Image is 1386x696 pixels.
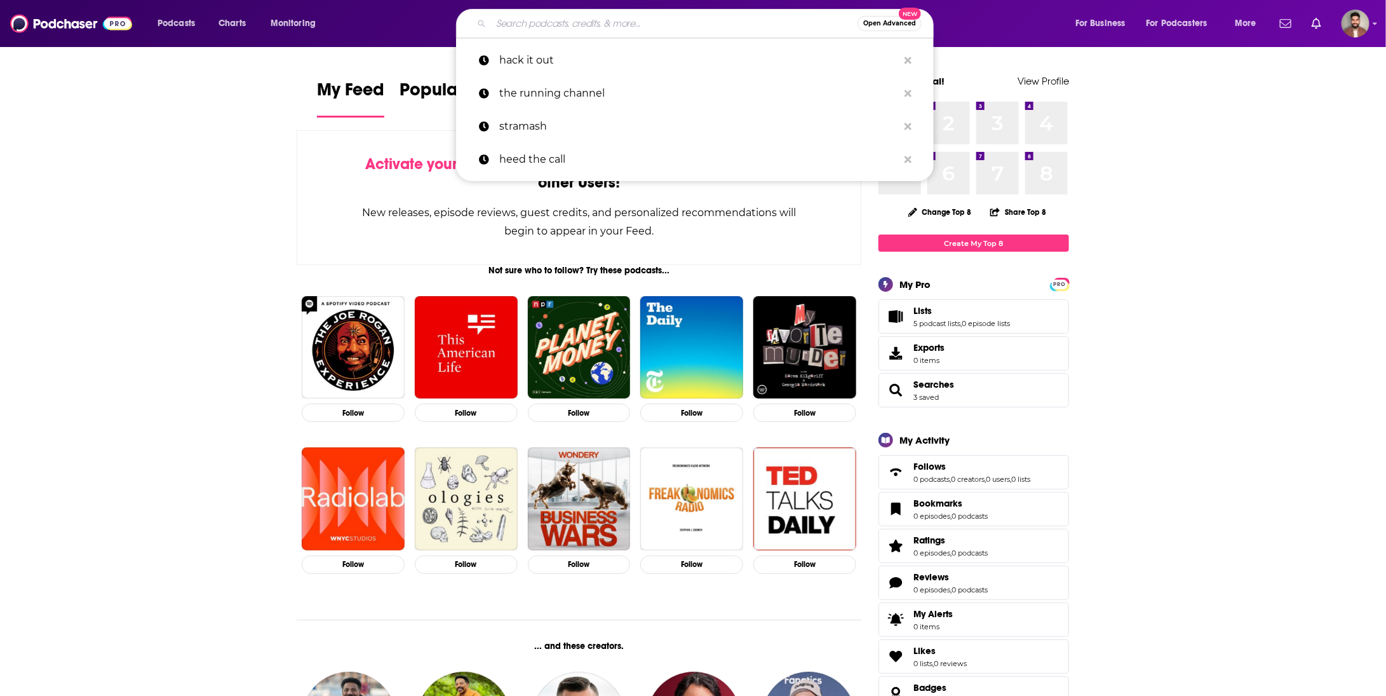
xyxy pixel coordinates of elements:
[640,447,743,550] img: Freakonomics Radio
[302,556,405,574] button: Follow
[1342,10,1369,38] img: User Profile
[1066,13,1141,34] button: open menu
[883,537,908,555] a: Ratings
[951,475,985,484] a: 0 creators
[1307,13,1326,34] a: Show notifications dropdown
[415,556,518,574] button: Follow
[302,447,405,550] img: Radiolab
[1342,10,1369,38] span: Logged in as calmonaghan
[753,447,856,550] img: TED Talks Daily
[149,13,212,34] button: open menu
[883,574,908,592] a: Reviews
[499,143,898,176] p: heed the call
[899,434,950,446] div: My Activity
[1052,280,1067,289] span: PRO
[456,44,934,77] a: hack it out
[640,404,743,422] button: Follow
[491,13,858,34] input: Search podcasts, credits, & more...
[878,566,1069,600] span: Reviews
[302,296,405,399] img: The Joe Rogan Experience
[317,79,384,108] span: My Feed
[262,13,332,34] button: open menu
[913,512,950,521] a: 0 episodes
[913,319,960,328] a: 5 podcast lists
[913,305,932,317] span: Lists
[1052,279,1067,289] a: PRO
[913,659,932,668] a: 0 lists
[499,77,898,110] p: the running channel
[858,16,922,31] button: Open AdvancedNew
[883,611,908,629] span: My Alerts
[528,296,631,399] img: Planet Money
[913,622,953,631] span: 0 items
[361,203,797,240] div: New releases, episode reviews, guest credits, and personalized recommendations will begin to appe...
[913,645,936,657] span: Likes
[913,535,945,546] span: Ratings
[1235,15,1256,32] span: More
[1138,13,1226,34] button: open menu
[863,20,916,27] span: Open Advanced
[913,393,939,402] a: 3 saved
[271,15,316,32] span: Monitoring
[878,336,1069,371] a: Exports
[952,585,988,594] a: 0 podcasts
[365,154,495,174] span: Activate your Feed
[878,529,1069,563] span: Ratings
[415,447,518,550] img: Ologies with Alie Ward
[913,356,945,365] span: 0 items
[158,15,195,32] span: Podcasts
[913,645,967,657] a: Likes
[913,342,945,353] span: Exports
[10,11,132,36] a: Podchaser - Follow, Share and Rate Podcasts
[986,475,1010,484] a: 0 users
[640,296,743,399] img: The Daily
[913,608,953,620] span: My Alerts
[878,492,1069,526] span: Bookmarks
[962,319,1010,328] a: 0 episode lists
[400,79,508,108] span: Popular Feed
[952,549,988,557] a: 0 podcasts
[952,512,988,521] a: 0 podcasts
[1010,475,1011,484] span: ,
[913,305,1010,317] a: Lists
[950,512,952,521] span: ,
[1147,15,1208,32] span: For Podcasters
[913,585,950,594] a: 0 episodes
[913,475,950,484] a: 0 podcasts
[302,404,405,422] button: Follow
[361,155,797,192] div: by following Podcasts, Creators, Lists, and other Users!
[913,682,946,693] span: Badges
[1342,10,1369,38] button: Show profile menu
[883,345,908,362] span: Exports
[878,603,1069,637] a: My Alerts
[883,463,908,481] a: Follows
[456,110,934,143] a: stramash
[883,381,908,399] a: Searches
[1075,15,1126,32] span: For Business
[528,404,631,422] button: Follow
[415,296,518,399] img: This American Life
[878,639,1069,674] span: Likes
[468,9,946,38] div: Search podcasts, credits, & more...
[950,549,952,557] span: ,
[210,13,253,34] a: Charts
[913,571,949,583] span: Reviews
[1275,13,1296,34] a: Show notifications dropdown
[297,265,861,276] div: Not sure who to follow? Try these podcasts...
[456,77,934,110] a: the running channel
[753,296,856,399] img: My Favorite Murder with Karen Kilgariff and Georgia Hardstark
[878,299,1069,334] span: Lists
[899,8,922,20] span: New
[400,79,508,118] a: Popular Feed
[913,379,954,390] span: Searches
[528,447,631,550] img: Business Wars
[883,648,908,665] a: Likes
